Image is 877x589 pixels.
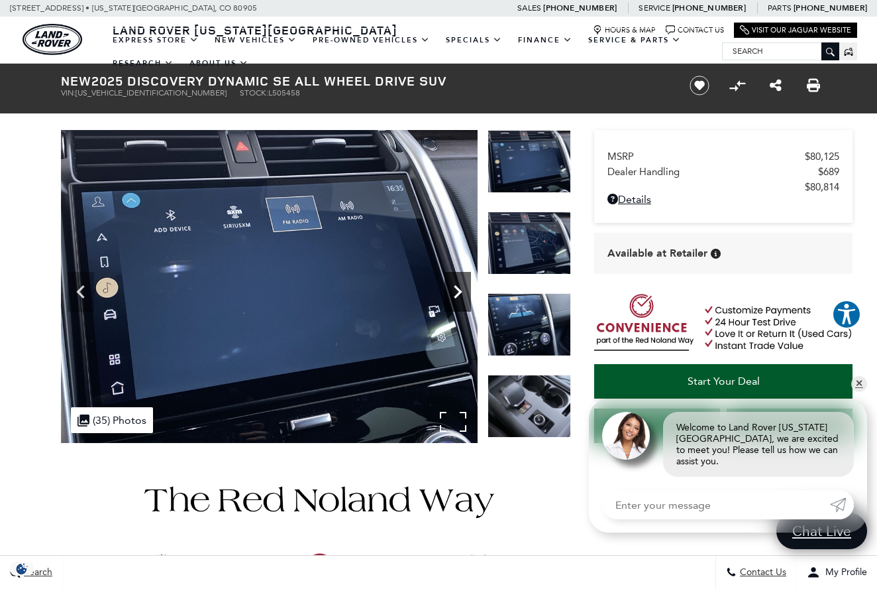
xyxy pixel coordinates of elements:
[68,272,94,312] div: Previous
[510,29,580,52] a: Finance
[832,300,861,332] aside: Accessibility Help Desk
[768,3,792,13] span: Parts
[105,22,405,38] a: Land Rover [US_STATE][GEOGRAPHIC_DATA]
[438,29,510,52] a: Specials
[770,78,782,94] a: Share this New 2025 Discovery Dynamic SE All Wheel Drive SUV
[207,29,305,52] a: New Vehicles
[818,166,839,178] span: $689
[61,74,667,88] h1: 2025 Discovery Dynamic SE All Wheel Drive SUV
[10,3,257,13] a: [STREET_ADDRESS] • [US_STATE][GEOGRAPHIC_DATA], CO 80905
[794,3,867,13] a: [PHONE_NUMBER]
[607,193,839,206] a: Details
[602,490,830,519] input: Enter your message
[181,52,256,75] a: About Us
[832,300,861,329] button: Explore your accessibility options
[607,166,818,178] span: Dealer Handling
[805,151,839,163] span: $80,125
[23,24,82,55] a: land-rover
[543,3,617,13] a: [PHONE_NUMBER]
[830,490,854,519] a: Submit
[105,52,181,75] a: Research
[688,375,760,387] span: Start Your Deal
[723,43,839,59] input: Search
[488,212,571,275] img: New 2025 Carpathian Grey LAND ROVER Dynamic SE image 22
[240,88,268,98] span: Stock:
[305,29,438,52] a: Pre-Owned Vehicles
[488,375,571,438] img: New 2025 Carpathian Grey LAND ROVER Dynamic SE image 24
[594,364,852,399] a: Start Your Deal
[737,567,786,578] span: Contact Us
[607,151,805,163] span: MSRP
[105,29,722,75] nav: Main Navigation
[663,412,854,477] div: Welcome to Land Rover [US_STATE][GEOGRAPHIC_DATA], we are excited to meet you! Please tell us how...
[672,3,746,13] a: [PHONE_NUMBER]
[61,130,478,443] img: New 2025 Carpathian Grey LAND ROVER Dynamic SE image 21
[807,78,820,94] a: Print this New 2025 Discovery Dynamic SE All Wheel Drive SUV
[517,3,541,13] span: Sales
[593,25,656,35] a: Hours & Map
[666,25,724,35] a: Contact Us
[268,88,300,98] span: L505458
[580,29,689,52] a: Service & Parts
[444,272,471,312] div: Next
[685,75,714,96] button: Save vehicle
[711,249,721,259] div: Vehicle is in stock and ready for immediate delivery. Due to demand, availability is subject to c...
[61,72,91,90] strong: New
[76,88,227,98] span: [US_VEHICLE_IDENTIFICATION_NUMBER]
[820,567,867,578] span: My Profile
[805,181,839,193] span: $80,814
[105,29,207,52] a: EXPRESS STORE
[7,562,37,576] section: Click to Open Cookie Consent Modal
[740,25,851,35] a: Visit Our Jaguar Website
[23,24,82,55] img: Land Rover
[488,293,571,356] img: New 2025 Carpathian Grey LAND ROVER Dynamic SE image 23
[602,412,650,460] img: Agent profile photo
[71,407,153,433] div: (35) Photos
[607,166,839,178] a: Dealer Handling $689
[113,22,397,38] span: Land Rover [US_STATE][GEOGRAPHIC_DATA]
[607,246,707,261] span: Available at Retailer
[797,556,877,589] button: Open user profile menu
[727,76,747,96] button: Compare Vehicle
[607,151,839,163] a: MSRP $80,125
[607,181,839,193] a: $80,814
[61,88,76,98] span: VIN:
[639,3,670,13] span: Service
[488,130,571,193] img: New 2025 Carpathian Grey LAND ROVER Dynamic SE image 21
[7,562,37,576] img: Opt-Out Icon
